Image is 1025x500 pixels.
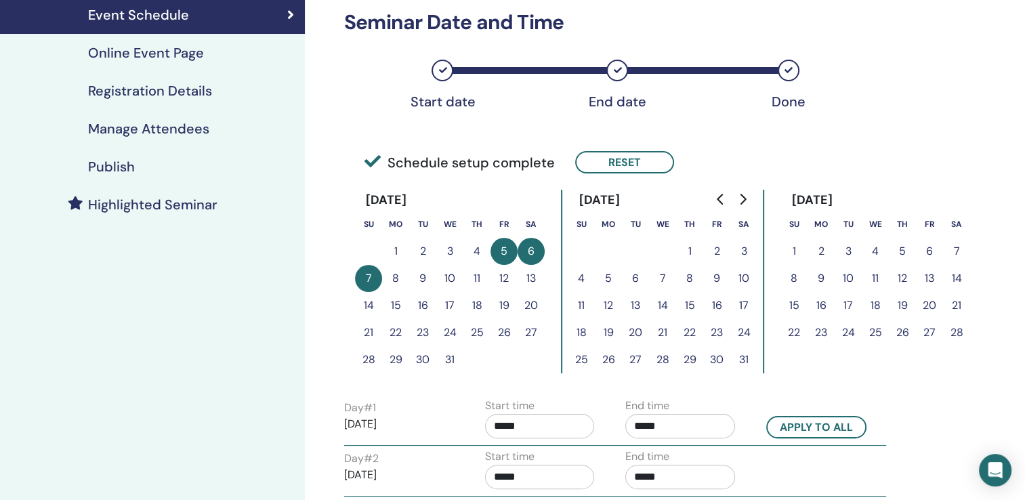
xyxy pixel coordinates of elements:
[409,265,436,292] button: 9
[710,186,732,213] button: Go to previous month
[568,292,595,319] button: 11
[808,211,835,238] th: Monday
[568,319,595,346] button: 18
[463,292,490,319] button: 18
[916,211,943,238] th: Friday
[336,10,869,35] h3: Seminar Date and Time
[355,265,382,292] button: 7
[583,93,651,110] div: End date
[595,211,622,238] th: Monday
[649,265,676,292] button: 7
[780,265,808,292] button: 8
[409,292,436,319] button: 16
[943,292,970,319] button: 21
[732,186,753,213] button: Go to next month
[595,346,622,373] button: 26
[703,346,730,373] button: 30
[382,265,409,292] button: 8
[835,265,862,292] button: 10
[780,292,808,319] button: 15
[88,83,212,99] h4: Registration Details
[676,346,703,373] button: 29
[568,265,595,292] button: 4
[862,211,889,238] th: Wednesday
[355,190,418,211] div: [DATE]
[943,238,970,265] button: 7
[780,238,808,265] button: 1
[862,238,889,265] button: 4
[780,190,843,211] div: [DATE]
[755,93,822,110] div: Done
[436,211,463,238] th: Wednesday
[364,152,555,173] span: Schedule setup complete
[622,292,649,319] button: 13
[409,238,436,265] button: 2
[676,292,703,319] button: 15
[808,265,835,292] button: 9
[595,265,622,292] button: 5
[889,292,916,319] button: 19
[382,292,409,319] button: 15
[490,211,518,238] th: Friday
[808,319,835,346] button: 23
[862,319,889,346] button: 25
[575,151,674,173] button: Reset
[943,265,970,292] button: 14
[808,238,835,265] button: 2
[463,238,490,265] button: 4
[730,292,757,319] button: 17
[436,265,463,292] button: 10
[355,292,382,319] button: 14
[344,400,376,416] label: Day # 1
[649,319,676,346] button: 21
[518,211,545,238] th: Saturday
[730,211,757,238] th: Saturday
[862,265,889,292] button: 11
[463,265,490,292] button: 11
[355,346,382,373] button: 28
[649,346,676,373] button: 28
[88,45,204,61] h4: Online Event Page
[485,398,535,414] label: Start time
[568,190,631,211] div: [DATE]
[436,346,463,373] button: 31
[490,265,518,292] button: 12
[979,454,1011,486] div: Open Intercom Messenger
[676,238,703,265] button: 1
[88,196,217,213] h4: Highlighted Seminar
[344,467,454,483] p: [DATE]
[676,211,703,238] th: Thursday
[835,292,862,319] button: 17
[355,319,382,346] button: 21
[916,292,943,319] button: 20
[490,238,518,265] button: 5
[889,319,916,346] button: 26
[409,319,436,346] button: 23
[835,319,862,346] button: 24
[485,449,535,465] label: Start time
[355,211,382,238] th: Sunday
[88,121,209,137] h4: Manage Attendees
[625,398,669,414] label: End time
[625,449,669,465] label: End time
[703,292,730,319] button: 16
[436,319,463,346] button: 24
[808,292,835,319] button: 16
[703,265,730,292] button: 9
[835,238,862,265] button: 3
[916,238,943,265] button: 6
[622,346,649,373] button: 27
[703,238,730,265] button: 2
[518,319,545,346] button: 27
[780,319,808,346] button: 22
[382,211,409,238] th: Monday
[943,211,970,238] th: Saturday
[730,265,757,292] button: 10
[344,416,454,432] p: [DATE]
[409,211,436,238] th: Tuesday
[344,451,379,467] label: Day # 2
[409,346,436,373] button: 30
[622,211,649,238] th: Tuesday
[622,319,649,346] button: 20
[463,211,490,238] th: Thursday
